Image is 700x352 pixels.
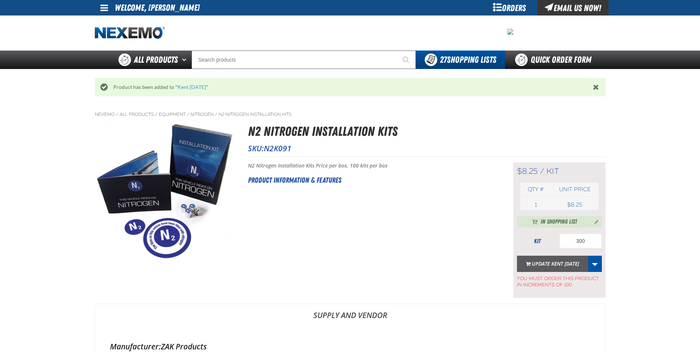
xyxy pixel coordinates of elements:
[248,162,495,169] p: N2 Nitrogen Installation Kits Price per box, 100 kits per box
[264,143,292,153] span: N2K091
[95,122,235,261] img: N2 Nitrogen Installation Kits
[591,82,602,93] button: Close the Notification
[95,27,165,39] a: Home
[416,51,505,69] button: You have 27 Shopping Lists. Open to view details
[559,234,602,248] input: Product Quantity
[95,111,606,117] nav: Breadcrumbs
[520,183,552,196] th: Qty #
[110,341,590,352] div: ZAK Products
[540,166,544,176] span: /
[215,111,217,117] span: /
[95,304,605,326] a: Supply and Vendor
[159,111,186,117] a: Equipment
[190,111,214,117] a: Nitrogen
[120,111,154,117] a: All Products
[507,29,513,35] img: 30f62db305f4ced946dbffb2f45f5249.jpeg
[517,256,588,272] button: Update Kent [DATE]
[192,51,416,69] input: Search
[546,166,559,176] span: kit
[95,27,165,39] img: Nexemo logo
[588,256,602,272] a: More Actions
[134,53,178,66] span: All Products
[248,143,606,153] p: SKU:
[517,166,538,176] span: $8.25
[517,272,602,288] span: You must order this product in increments of 100
[551,183,598,196] th: Unit price
[108,84,593,91] div: Product has been added to " "
[187,111,189,117] span: /
[95,111,115,117] a: Nexemo
[177,84,206,90] a: Kent [DATE]
[505,51,605,69] a: Quick Order Form
[155,111,158,117] span: /
[116,111,118,117] span: /
[589,217,600,226] button: Manage current product in the Shopping List
[535,201,537,208] span: 1
[440,55,447,65] strong: 27
[517,237,558,245] div: kit
[440,55,496,65] span: Shopping Lists
[110,341,161,352] label: Manufacturer:
[218,111,292,117] a: N2 Nitrogen Installation Kits
[248,122,606,141] h1: N2 Nitrogen Installation Kits
[397,51,416,69] button: Start Searching
[551,200,598,210] td: $8.25
[248,175,495,186] h2: Product Information & Features
[179,51,192,69] button: Open All Products pages
[541,218,577,227] span: In Shopping List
